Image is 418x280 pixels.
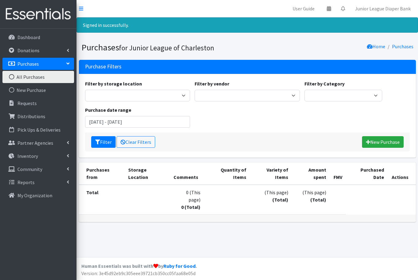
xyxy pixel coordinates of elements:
[181,204,200,210] strong: 0 (Total)
[17,100,37,106] p: Requests
[2,4,74,24] img: HumanEssentials
[2,31,74,43] a: Dashboard
[2,137,74,149] a: Partner Agencies
[170,185,204,215] td: 0 (This page)
[2,110,74,122] a: Distributions
[2,97,74,109] a: Requests
[17,61,39,67] p: Purchases
[2,84,74,96] a: New Purchase
[330,162,346,185] th: FMV
[17,179,35,185] p: Reports
[2,44,74,56] a: Donations
[86,189,99,195] strong: Total
[85,106,131,114] label: Purchase date range
[81,42,245,53] h1: Purchases
[85,116,190,128] input: January 1, 2011 - December 31, 2011
[2,124,74,136] a: Pick Ups & Deliveries
[170,162,204,185] th: Comments
[85,80,142,87] label: Filter by storage location
[125,162,170,185] th: Storage Location
[81,270,196,276] span: Version: 3e45d92eb9c305eee39721cb350cc05faa68e05d
[204,162,250,185] th: Quantity of Items
[2,189,74,202] a: My Organization
[81,263,197,269] strong: Human Essentials was built with by .
[17,34,40,40] p: Dashboard
[288,2,319,15] a: User Guide
[119,43,214,52] small: for Junior League of Charleston
[2,71,74,83] a: All Purchases
[388,162,416,185] th: Actions
[367,43,385,49] a: Home
[17,153,38,159] p: Inventory
[392,43,413,49] a: Purchases
[117,136,155,148] a: Clear Filters
[17,192,52,198] p: My Organization
[2,176,74,188] a: Reports
[310,197,326,203] strong: (Total)
[2,150,74,162] a: Inventory
[91,136,116,148] button: Filter
[250,185,292,215] td: (This page)
[2,58,74,70] a: Purchases
[17,47,39,53] p: Donations
[17,113,45,119] p: Distributions
[17,127,61,133] p: Pick Ups & Deliveries
[85,64,121,70] h3: Purchase Filters
[362,136,404,148] a: New Purchase
[79,162,125,185] th: Purchases from
[304,80,345,87] label: Filter by Category
[17,140,53,146] p: Partner Agencies
[250,162,292,185] th: Variety of Items
[163,263,196,269] a: Ruby for Good
[292,185,330,215] td: (This page)
[17,166,42,172] p: Community
[292,162,330,185] th: Amount spent
[195,80,229,87] label: Filter by vendor
[77,17,418,33] div: Signed in successfully.
[350,2,416,15] a: Junior League Diaper Bank
[346,162,388,185] th: Purchased Date
[2,163,74,175] a: Community
[272,197,288,203] strong: (Total)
